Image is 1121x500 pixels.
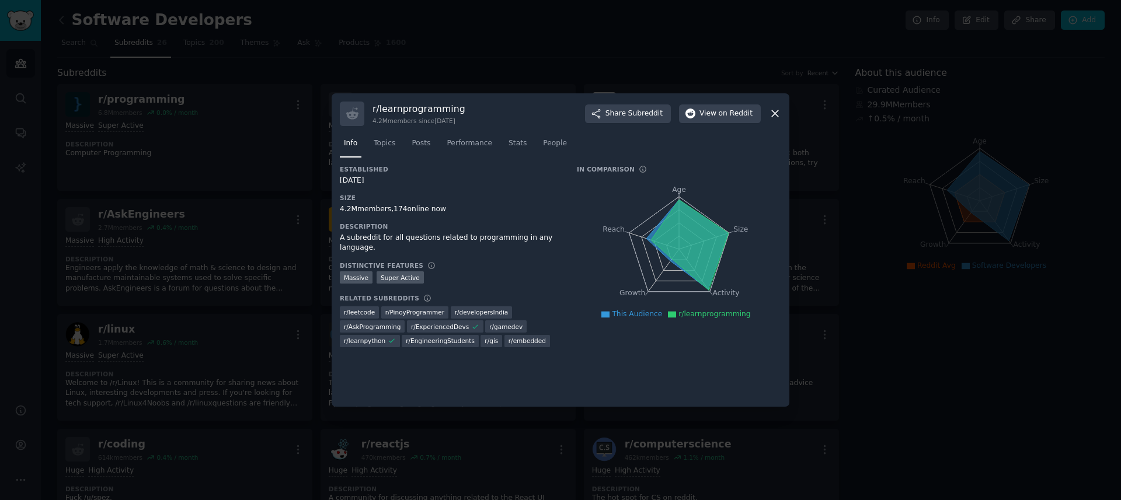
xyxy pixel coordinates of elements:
span: on Reddit [719,109,753,119]
span: View [699,109,753,119]
span: Performance [447,138,492,149]
button: ShareSubreddit [585,104,671,123]
span: Stats [509,138,527,149]
a: Stats [504,134,531,158]
span: Topics [374,138,395,149]
tspan: Age [672,186,686,194]
a: Info [340,134,361,158]
div: A subreddit for all questions related to programming in any language. [340,233,560,253]
tspan: Growth [619,289,645,297]
div: 4.2M members since [DATE] [372,117,465,125]
div: Massive [340,271,372,284]
span: Info [344,138,357,149]
span: r/ AskProgramming [344,323,401,331]
div: Super Active [377,271,424,284]
span: r/ gis [485,337,498,345]
a: Performance [443,134,496,158]
span: Subreddit [628,109,663,119]
span: r/ learnpython [344,337,385,345]
span: Share [605,109,663,119]
tspan: Activity [713,289,740,297]
h3: Size [340,194,560,202]
span: r/learnprogramming [678,310,750,318]
h3: Distinctive Features [340,261,423,270]
a: Topics [370,134,399,158]
span: r/ gamedev [489,323,523,331]
h3: Related Subreddits [340,294,419,302]
tspan: Reach [603,225,625,233]
button: Viewon Reddit [679,104,761,123]
a: People [539,134,571,158]
span: Posts [412,138,430,149]
h3: In Comparison [577,165,635,173]
span: r/ embedded [509,337,546,345]
span: People [543,138,567,149]
span: r/ ExperiencedDevs [411,323,469,331]
tspan: Size [733,225,748,233]
span: r/ PinoyProgrammer [385,308,444,316]
span: r/ leetcode [344,308,375,316]
a: Posts [408,134,434,158]
h3: Established [340,165,560,173]
span: r/ EngineeringStudents [406,337,475,345]
span: This Audience [612,310,662,318]
h3: r/ learnprogramming [372,103,465,115]
div: 4.2M members, 174 online now [340,204,560,215]
div: [DATE] [340,176,560,186]
span: r/ developersIndia [455,308,509,316]
h3: Description [340,222,560,230]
